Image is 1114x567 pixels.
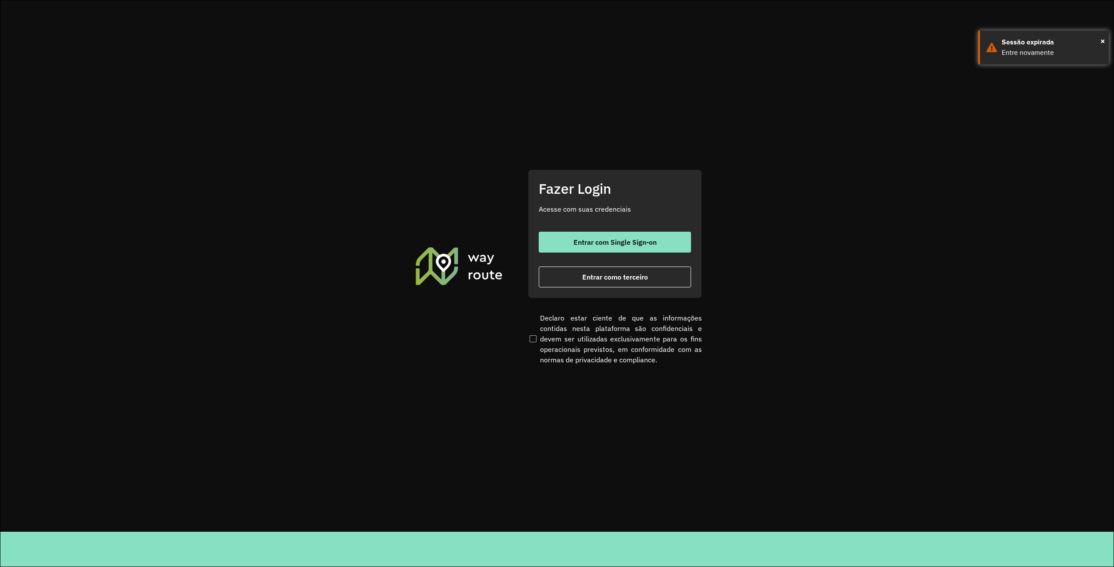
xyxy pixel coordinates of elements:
button: button [539,232,691,253]
button: button [539,267,691,287]
button: Close [1101,34,1105,47]
h2: Fazer Login [539,180,691,197]
span: Entrar com Single Sign-on [574,239,657,246]
label: Declaro estar ciente de que as informações contidas nesta plataforma são confidenciais e devem se... [528,313,702,365]
div: Sessão expirada [1002,37,1102,47]
span: × [1101,34,1105,47]
p: Acesse com suas credenciais [539,204,691,214]
div: Entre novamente [1002,47,1102,58]
img: Roteirizador AmbevTech [414,246,504,286]
span: Entrar como terceiro [582,273,648,280]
